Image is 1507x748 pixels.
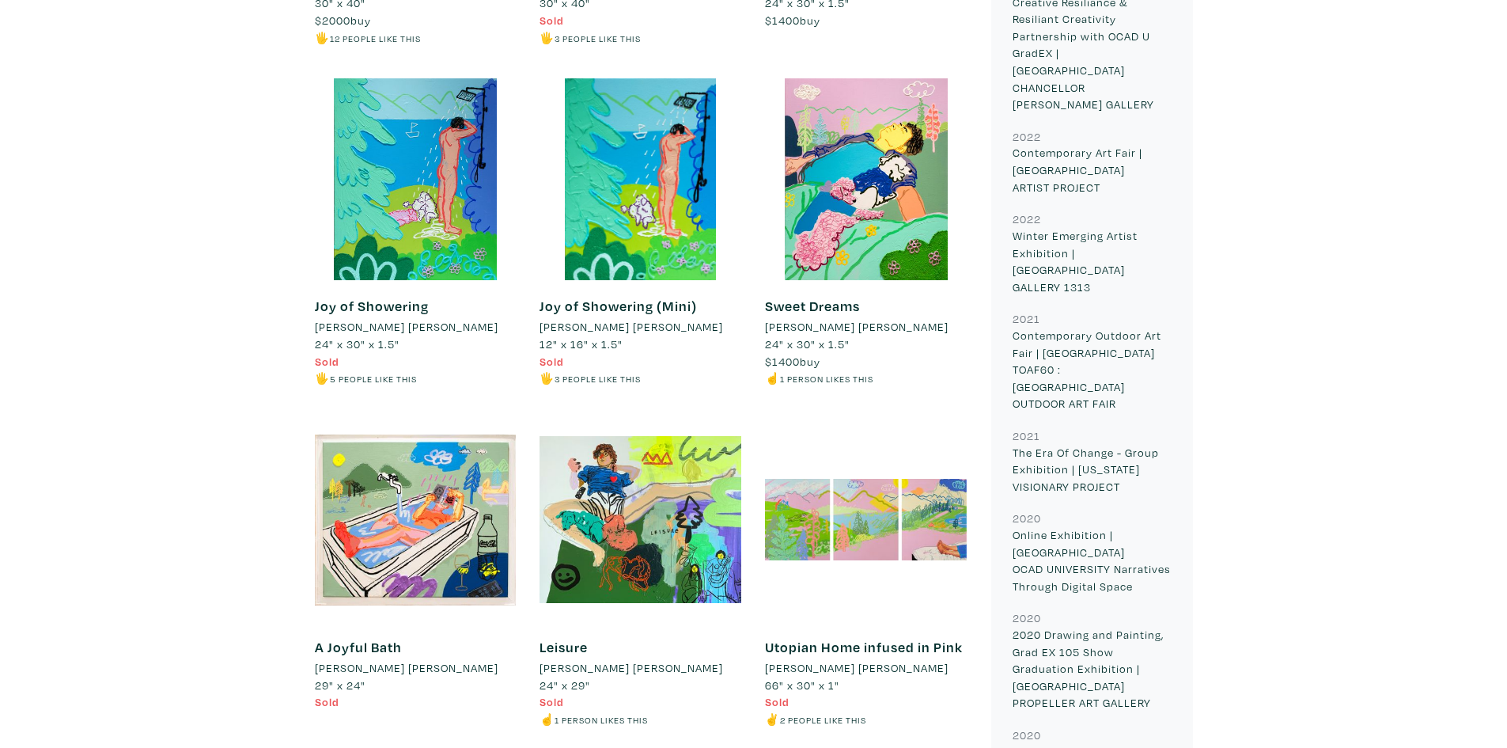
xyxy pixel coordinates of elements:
[555,714,648,726] small: 1 person likes this
[315,297,429,315] a: Joy of Showering
[540,297,697,315] a: Joy of Showering (Mini)
[765,318,967,336] a: [PERSON_NAME] [PERSON_NAME]
[765,336,850,351] span: 24" x 30" x 1.5"
[765,370,967,387] li: ☝️
[765,318,949,336] li: [PERSON_NAME] [PERSON_NAME]
[765,694,789,709] span: Sold
[540,29,741,47] li: 🖐️
[765,297,860,315] a: Sweet Dreams
[315,13,350,28] span: $2000
[315,370,517,387] li: 🖐️
[1013,227,1172,295] p: Winter Emerging Artist Exhibition | [GEOGRAPHIC_DATA] GALLERY 1313
[1013,144,1172,196] p: Contemporary Art Fair | [GEOGRAPHIC_DATA] ARTIST PROJECT
[1013,511,1041,526] small: 2020
[765,711,967,728] li: ✌️
[315,318,517,336] a: [PERSON_NAME] [PERSON_NAME]
[1013,211,1041,226] small: 2022
[1013,526,1172,594] p: Online Exhibition | [GEOGRAPHIC_DATA] OCAD UNIVERSITY Narratives Through Digital Space
[330,32,421,44] small: 12 people like this
[540,318,723,336] li: [PERSON_NAME] [PERSON_NAME]
[765,13,800,28] span: $1400
[765,354,820,369] span: buy
[1013,626,1172,712] p: 2020 Drawing and Painting, Grad EX 105 Show Graduation Exhibition | [GEOGRAPHIC_DATA] PROPELLER A...
[765,678,839,693] span: 66" x 30" x 1"
[1013,610,1041,625] small: 2020
[315,13,371,28] span: buy
[540,318,741,336] a: [PERSON_NAME] [PERSON_NAME]
[315,318,498,336] li: [PERSON_NAME] [PERSON_NAME]
[315,354,339,369] span: Sold
[780,373,873,385] small: 1 person likes this
[540,694,564,709] span: Sold
[780,714,866,726] small: 2 people like this
[330,373,417,385] small: 5 people like this
[1013,311,1040,326] small: 2021
[765,659,967,677] a: [PERSON_NAME] [PERSON_NAME]
[315,678,365,693] span: 29" x 24"
[315,336,399,351] span: 24" x 30" x 1.5"
[765,354,800,369] span: $1400
[540,336,623,351] span: 12" x 16" x 1.5"
[1013,327,1172,412] p: Contemporary Outdoor Art Fair | [GEOGRAPHIC_DATA] TOAF60 : [GEOGRAPHIC_DATA] OUTDOOR ART FAIR
[540,13,564,28] span: Sold
[315,29,517,47] li: 🖐️
[555,32,641,44] small: 3 people like this
[540,370,741,387] li: 🖐️
[315,659,517,677] a: [PERSON_NAME] [PERSON_NAME]
[1013,444,1172,496] p: The Era Of Change - Group Exhibition | [US_STATE] VISIONARY PROJECT
[1013,129,1041,144] small: 2022
[540,659,741,677] a: [PERSON_NAME] [PERSON_NAME]
[555,373,641,385] small: 3 people like this
[1013,428,1040,443] small: 2021
[540,711,741,728] li: ☝️
[540,659,723,677] li: [PERSON_NAME] [PERSON_NAME]
[540,678,590,693] span: 24" x 29"
[765,638,963,656] a: Utopian Home infused in Pink
[315,694,339,709] span: Sold
[540,638,588,656] a: Leisure
[315,638,402,656] a: A Joyful Bath
[765,659,949,677] li: [PERSON_NAME] [PERSON_NAME]
[765,13,820,28] span: buy
[540,354,564,369] span: Sold
[315,659,498,677] li: [PERSON_NAME] [PERSON_NAME]
[1013,727,1041,742] small: 2020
